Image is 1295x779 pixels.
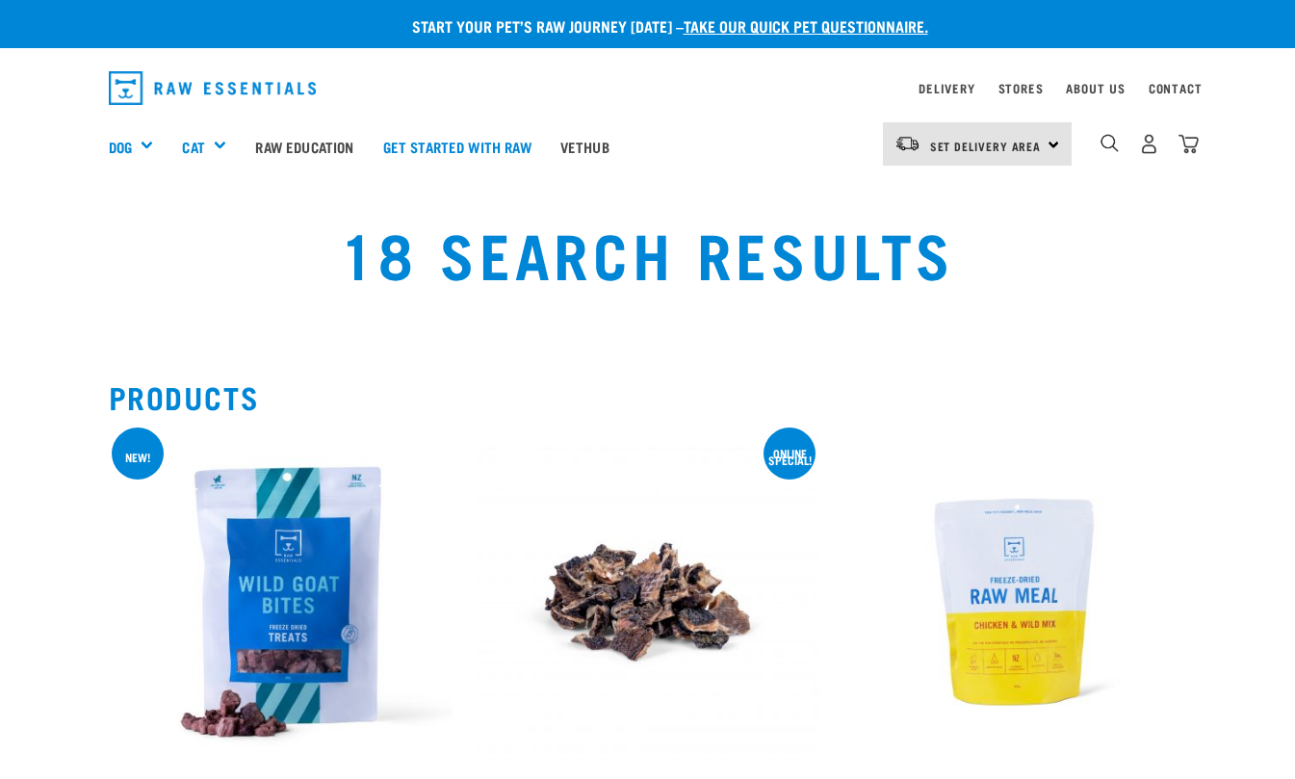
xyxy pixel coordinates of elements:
a: Raw Education [241,108,368,185]
img: user.png [1139,134,1159,154]
img: Raw Essentials Logo [109,71,317,105]
img: home-icon@2x.png [1178,134,1199,154]
img: RE Product Shoot 2023 Nov8678 [842,429,1186,773]
a: Get started with Raw [369,108,546,185]
a: Cat [182,136,204,158]
img: Raw Essentials Freeze Dried Wild Goat Bites PetTreats Product Shot [109,429,453,773]
img: home-icon-1@2x.png [1101,134,1119,152]
div: new! [125,454,150,460]
h1: 18 Search Results [250,218,1045,287]
a: take our quick pet questionnaire. [684,21,928,30]
h2: Products [109,379,1187,414]
img: van-moving.png [894,135,920,152]
span: Set Delivery Area [930,143,1042,149]
img: Dried Vension Tripe 1691 [476,429,819,773]
a: Delivery [919,85,974,91]
a: Dog [109,136,132,158]
div: ONLINE SPECIAL! [764,450,816,463]
a: Contact [1149,85,1203,91]
a: Stores [998,85,1044,91]
a: Vethub [546,108,624,185]
nav: dropdown navigation [93,64,1203,113]
a: About Us [1066,85,1125,91]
